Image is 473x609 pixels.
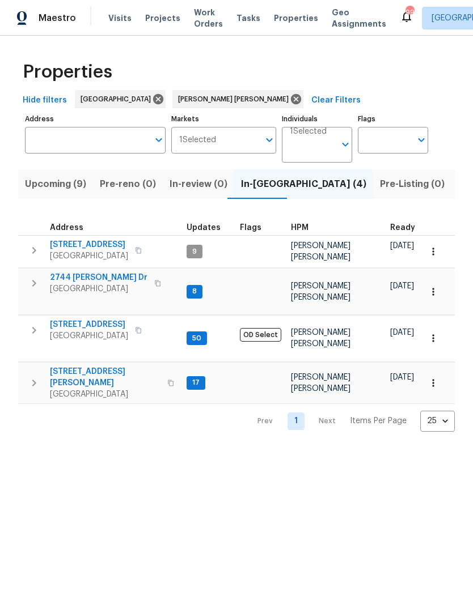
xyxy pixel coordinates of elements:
[413,132,429,148] button: Open
[50,224,83,232] span: Address
[332,7,386,29] span: Geo Assignments
[337,137,353,152] button: Open
[18,90,71,111] button: Hide filters
[291,242,350,261] span: [PERSON_NAME] [PERSON_NAME]
[23,66,112,78] span: Properties
[291,373,350,393] span: [PERSON_NAME] [PERSON_NAME]
[261,132,277,148] button: Open
[194,7,223,29] span: Work Orders
[188,378,204,387] span: 17
[188,334,206,343] span: 50
[290,127,327,137] span: 1 Selected
[350,415,407,427] p: Items Per Page
[390,224,415,232] span: Ready
[240,328,281,342] span: OD Select
[390,242,414,250] span: [DATE]
[187,224,221,232] span: Updates
[390,224,425,232] div: Earliest renovation start date (first business day after COE or Checkout)
[291,282,350,301] span: [PERSON_NAME] [PERSON_NAME]
[311,93,361,108] span: Clear Filters
[291,224,309,232] span: HPM
[81,93,155,105] span: [GEOGRAPHIC_DATA]
[75,90,166,108] div: [GEOGRAPHIC_DATA]
[390,373,414,381] span: [DATE]
[50,319,128,330] span: [STREET_ADDRESS]
[25,176,86,192] span: Upcoming (9)
[50,366,161,389] span: [STREET_ADDRESS][PERSON_NAME]
[50,389,161,400] span: [GEOGRAPHIC_DATA]
[23,93,67,108] span: Hide filters
[179,135,216,145] span: 1 Selected
[188,287,201,296] span: 8
[241,176,366,192] span: In-[GEOGRAPHIC_DATA] (4)
[247,411,455,432] nav: Pagination Navigation
[50,272,147,283] span: 2744 [PERSON_NAME] Dr
[390,282,414,290] span: [DATE]
[282,116,352,122] label: Individuals
[151,132,167,148] button: Open
[100,176,156,192] span: Pre-reno (0)
[291,329,350,348] span: [PERSON_NAME] [PERSON_NAME]
[406,7,413,18] div: 99
[188,247,201,257] span: 9
[420,406,455,436] div: 25
[358,116,428,122] label: Flags
[50,250,128,262] span: [GEOGRAPHIC_DATA]
[39,12,76,24] span: Maestro
[288,412,305,430] a: Goto page 1
[145,12,180,24] span: Projects
[236,14,260,22] span: Tasks
[178,93,293,105] span: [PERSON_NAME] [PERSON_NAME]
[307,90,365,111] button: Clear Filters
[172,90,303,108] div: [PERSON_NAME] [PERSON_NAME]
[171,116,277,122] label: Markets
[108,12,132,24] span: Visits
[50,283,147,295] span: [GEOGRAPHIC_DATA]
[50,330,128,342] span: [GEOGRAPHIC_DATA]
[240,224,261,232] span: Flags
[25,116,166,122] label: Address
[390,329,414,337] span: [DATE]
[274,12,318,24] span: Properties
[50,239,128,250] span: [STREET_ADDRESS]
[380,176,445,192] span: Pre-Listing (0)
[170,176,227,192] span: In-review (0)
